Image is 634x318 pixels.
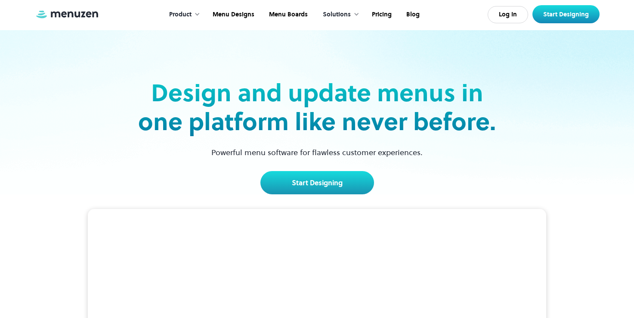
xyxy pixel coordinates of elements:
p: Powerful menu software for flawless customer experiences. [201,147,433,158]
div: Product [169,10,192,19]
a: Start Designing [260,171,374,194]
a: Menu Designs [204,1,261,28]
div: Solutions [323,10,351,19]
a: Blog [398,1,426,28]
a: Menu Boards [261,1,314,28]
a: Start Designing [532,5,600,23]
h2: Design and update menus in one platform like never before. [136,78,499,136]
a: Log In [488,6,528,23]
a: Pricing [364,1,398,28]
